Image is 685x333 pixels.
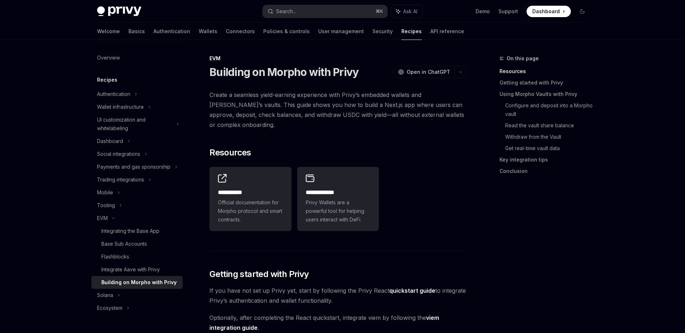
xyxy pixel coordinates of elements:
[263,5,387,18] button: Search...⌘K
[101,252,129,261] div: Flashblocks
[209,286,467,306] span: If you have not set up Privy yet, start by following the Privy React to integrate Privy’s authent...
[532,8,560,15] span: Dashboard
[318,23,364,40] a: User management
[505,131,594,143] a: Withdraw from the Vault
[209,90,467,130] span: Create a seamless yield-earning experience with Privy’s embedded wallets and [PERSON_NAME]’s vaul...
[97,76,117,84] h5: Recipes
[97,103,144,111] div: Wallet infrastructure
[97,201,115,210] div: Tooling
[391,5,422,18] button: Ask AI
[505,143,594,154] a: Get real-time vault data
[527,6,571,17] a: Dashboard
[97,23,120,40] a: Welcome
[376,9,383,14] span: ⌘ K
[389,287,435,294] a: quickstart guide
[97,6,141,16] img: dark logo
[499,154,594,165] a: Key integration tips
[505,120,594,131] a: Read the vault share balance
[499,66,594,77] a: Resources
[91,51,183,64] a: Overview
[91,276,183,289] a: Building on Morpho with Privy
[97,291,113,299] div: Solana
[91,225,183,237] a: Integrating the Base App
[101,265,160,274] div: Integrate Aave with Privy
[507,54,539,63] span: On this page
[97,214,108,222] div: EVM
[372,23,393,40] a: Security
[97,188,113,197] div: Mobile
[499,88,594,100] a: Using Morpho Vaults with Privy
[276,7,296,16] div: Search...
[128,23,145,40] a: Basics
[209,268,309,280] span: Getting started with Privy
[297,167,379,231] a: **** **** ***Privy Wallets are a powerful tool for helping users interact with DeFi.
[394,66,455,78] button: Open in ChatGPT
[101,278,177,287] div: Building on Morpho with Privy
[226,23,255,40] a: Connectors
[498,8,518,15] a: Support
[218,198,283,224] span: Official documentation for Morpho protocol and smart contracts.
[101,240,147,248] div: Base Sub Accounts
[209,66,359,78] h1: Building on Morpho with Privy
[97,175,144,184] div: Trading integrations
[91,263,183,276] a: Integrate Aave with Privy
[499,77,594,88] a: Getting started with Privy
[97,304,122,312] div: Ecosystem
[499,165,594,177] a: Conclusion
[97,53,120,62] div: Overview
[97,90,130,98] div: Authentication
[430,23,464,40] a: API reference
[97,163,171,171] div: Payments and gas sponsorship
[199,23,217,40] a: Wallets
[306,198,371,224] span: Privy Wallets are a powerful tool for helping users interact with DeFi.
[263,23,310,40] a: Policies & controls
[91,250,183,263] a: Flashblocks
[401,23,422,40] a: Recipes
[577,6,588,17] button: Toggle dark mode
[101,227,159,235] div: Integrating the Base App
[97,150,140,158] div: Social integrations
[476,8,490,15] a: Demo
[97,137,123,145] div: Dashboard
[403,8,417,15] span: Ask AI
[505,100,594,120] a: Configure and deposit into a Morpho vault
[97,116,172,133] div: UI customization and whitelabeling
[209,147,251,158] span: Resources
[209,167,291,231] a: **** **** *Official documentation for Morpho protocol and smart contracts.
[153,23,190,40] a: Authentication
[209,55,467,62] div: EVM
[209,313,467,333] span: Optionally, after completing the React quickstart, integrate viem by following the .
[407,68,450,76] span: Open in ChatGPT
[91,237,183,250] a: Base Sub Accounts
